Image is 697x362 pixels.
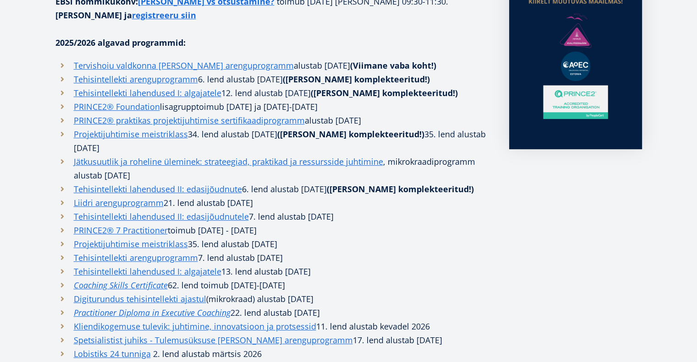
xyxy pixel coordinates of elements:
[74,237,188,251] a: Projektijuhtimise meistriklass
[55,59,491,72] li: alustab [DATE]
[55,113,491,127] li: alustab [DATE]
[55,237,491,251] li: 35. lend alustab [DATE]
[74,59,294,72] a: Tervishoiu valdkonna [PERSON_NAME] arenguprogramm
[55,333,491,347] li: 17. lend alustab [DATE]
[160,101,196,112] span: lisagrupp
[55,251,491,265] li: 7. lend alustab [DATE]
[55,37,186,48] strong: 2025/2026 algavad programmid:
[55,127,491,155] li: 34. lend alustab [DATE] 35. lend alustab [DATE]
[74,292,206,306] a: Digiturundus tehisintellekti ajastul
[55,86,491,100] li: 12. lend alustab [DATE]
[55,347,491,361] li: 2. lend alustab märtsis 2026
[231,307,240,318] i: 22
[55,223,491,237] li: toimub [DATE] - [DATE]
[74,113,305,127] a: PRINCE2® praktikas projektijuhtimise sertifikaadiprogramm
[74,307,231,318] em: Practitioner Diploma in Executive Coaching
[74,86,221,100] a: Tehisintellekti lahendused I: algajatele
[74,306,231,319] a: Practitioner Diploma in Executive Coaching
[327,184,474,195] strong: ([PERSON_NAME] komplekteeritud!)
[55,319,491,333] li: 11. lend alustab kevadel 2026
[74,251,198,265] a: Tehisintellekti arenguprogramm
[55,10,196,21] strong: [PERSON_NAME] ja
[55,155,491,182] li: , mikrokraadiprogramm alustab [DATE]
[55,196,491,210] li: 21. lend alustab [DATE]
[55,182,491,196] li: 6. lend alustab [DATE]
[277,129,424,140] strong: ([PERSON_NAME] komplekteeritud!)
[74,223,168,237] a: PRINCE2® 7 Practitioner
[350,60,436,71] strong: (Viimane vaba koht!)
[55,306,491,319] li: . lend alustab [DATE]
[55,210,491,223] li: 7. lend alustab [DATE]
[74,265,221,278] a: Tehisintellekti lahendused I: algajatele
[74,127,188,141] a: Projektijuhtimise meistriklass
[55,265,491,278] li: 13. lend alustab [DATE]
[74,280,168,291] em: Coaching Skills Certificate
[55,278,491,292] li: 62. lend toimub [DATE]-[DATE]
[311,87,458,98] strong: ([PERSON_NAME] komplekteeritud!)
[74,278,168,292] a: Coaching Skills Certificate
[74,333,353,347] a: Spetsialistist juhiks - Tulemusüksuse [PERSON_NAME] arenguprogramm
[74,155,383,168] a: Jätkusuutlik ja roheline üleminek: strateegiad, praktikad ja ressursside juhtimine
[74,196,164,210] a: Liidri arenguprogramm
[55,100,491,113] li: toimub [DATE] ja [DATE]-[DATE]
[74,210,249,223] a: Tehisintellekti lahendused II: edasijõudnutele
[55,72,491,86] li: 6. lend alustab [DATE]
[74,100,160,113] a: PRINCE2® Foundation
[283,74,430,85] strong: ([PERSON_NAME] komplekteeritud!)
[55,292,491,306] li: (mikrokraad) alustab [DATE]
[74,72,198,86] a: Tehisintellekti arenguprogramm
[74,182,242,196] a: Tehisintellekti lahendused II: edasijõudnute
[132,8,196,22] a: registreeru siin
[74,319,316,333] a: Kliendikogemuse tulevik: juhtimine, innovatsioon ja protsessid
[74,347,151,361] a: Lobistiks 24 tunniga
